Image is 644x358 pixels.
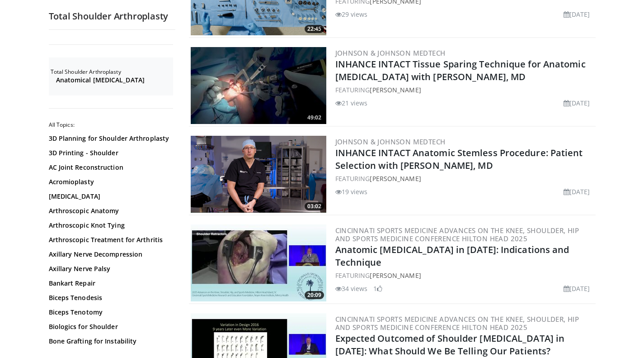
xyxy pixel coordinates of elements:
[191,224,326,301] a: 20:09
[51,68,173,76] h2: Total Shoulder Arthroplasty
[191,47,326,124] img: be772085-eebf-4ea1-ae5e-6ff3058a57ae.300x170_q85_crop-smart_upscale.jpg
[335,58,586,83] a: INHANCE INTACT Tissue Sparing Technique for Anatomic [MEDICAL_DATA] with [PERSON_NAME], MD
[49,134,171,143] a: 3D Planning for Shoulder Arthroplasty
[191,47,326,124] a: 49:02
[49,177,171,186] a: Acromioplasty
[191,224,326,301] img: c378f7be-860e-4c10-8c6a-76808544c5ac.300x170_q85_crop-smart_upscale.jpg
[49,279,171,288] a: Bankart Repair
[49,264,171,273] a: Axillary Nerve Palsy
[335,48,446,57] a: Johnson & Johnson MedTech
[564,98,590,108] li: [DATE]
[191,136,326,213] a: 03:02
[335,98,368,108] li: 21 views
[335,284,368,293] li: 34 views
[49,221,171,230] a: Arthroscopic Knot Tying
[335,187,368,196] li: 19 views
[370,174,421,183] a: [PERSON_NAME]
[305,291,324,299] span: 20:09
[370,271,421,280] a: [PERSON_NAME]
[335,174,594,183] div: FEATURING
[191,136,326,213] img: 8c9576da-f4c2-4ad1-9140-eee6262daa56.png.300x170_q85_crop-smart_upscale.png
[49,148,171,158] a: 3D Printing - Shoulder
[49,235,171,244] a: Arthroscopic Treatment for Arthritis
[335,332,565,357] a: Expected Outcomed of Shoulder [MEDICAL_DATA] in [DATE]: What Should We Be Telling Our Patients?
[305,202,324,210] span: 03:02
[564,284,590,293] li: [DATE]
[49,322,171,331] a: Biologics for Shoulder
[335,226,579,243] a: Cincinnati Sports Medicine Advances on the Knee, Shoulder, Hip and Sports Medicine Conference Hil...
[335,10,368,19] li: 29 views
[49,250,171,259] a: Axillary Nerve Decompression
[56,76,171,85] a: Anatomical [MEDICAL_DATA]
[49,192,171,201] a: [MEDICAL_DATA]
[49,337,171,346] a: Bone Grafting for Instability
[49,163,171,172] a: AC Joint Reconstruction
[335,85,594,95] div: FEATURING
[335,315,579,332] a: Cincinnati Sports Medicine Advances on the Knee, Shoulder, Hip and Sports Medicine Conference Hil...
[49,121,173,129] h2: All Topics:
[49,206,171,215] a: Arthroscopic Anatomy
[373,284,382,293] li: 1
[49,293,171,302] a: Biceps Tenodesis
[564,187,590,196] li: [DATE]
[49,308,171,317] a: Biceps Tenotomy
[49,10,175,22] h2: Total Shoulder Arthroplasty
[305,114,324,122] span: 49:02
[370,86,421,94] a: [PERSON_NAME]
[335,243,569,268] a: Anatomic [MEDICAL_DATA] in [DATE]: Indications and Technique
[335,271,594,280] div: FEATURING
[305,25,324,33] span: 22:45
[335,137,446,146] a: Johnson & Johnson MedTech
[564,10,590,19] li: [DATE]
[335,147,583,172] a: INHANCE INTACT Anatomic Stemless Procedure: Patient Selection with [PERSON_NAME], MD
